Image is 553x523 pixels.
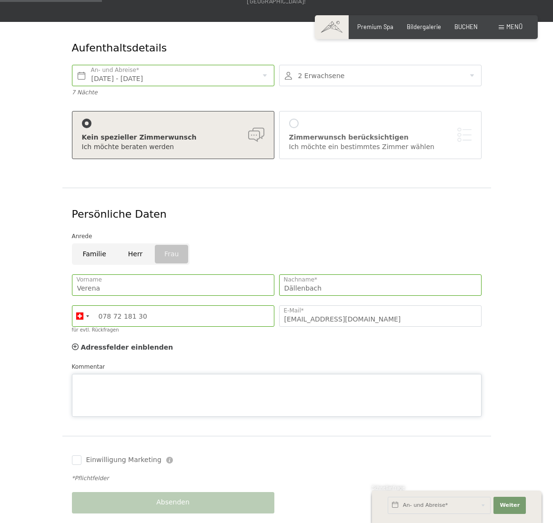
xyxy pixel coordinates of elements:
[493,497,526,514] button: Weiter
[82,133,264,142] div: Kein spezieller Zimmerwunsch
[372,485,405,491] span: Schnellanfrage
[86,455,161,465] span: Einwilligung Marketing
[72,305,274,327] input: 078 123 45 67
[72,474,482,483] div: *Pflichtfelder
[72,327,119,332] label: für evtl. Rückfragen
[506,23,523,30] span: Menü
[454,23,478,30] a: BUCHEN
[289,133,472,142] div: Zimmerwunsch berücksichtigen
[407,23,441,30] a: Bildergalerie
[82,142,264,152] div: Ich möchte beraten werden
[72,41,412,56] div: Aufenthaltsdetails
[72,89,274,97] div: 7 Nächte
[72,306,92,326] div: Switzerland (Schweiz): +41
[357,23,393,30] a: Premium Spa
[72,207,482,222] div: Persönliche Daten
[500,502,520,509] span: Weiter
[289,142,472,152] div: Ich möchte ein bestimmtes Zimmer wählen
[81,343,173,351] span: Adressfelder einblenden
[72,231,482,241] div: Anrede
